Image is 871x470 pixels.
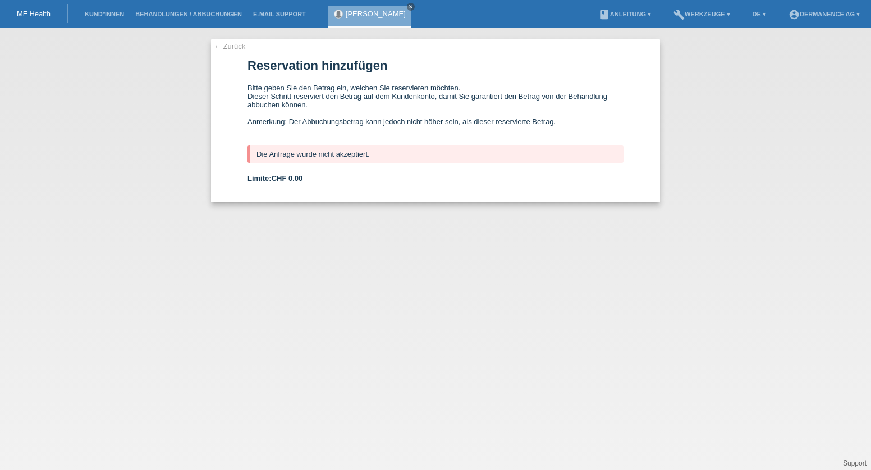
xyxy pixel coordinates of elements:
span: CHF 0.00 [272,174,303,182]
div: Die Anfrage wurde nicht akzeptiert. [247,145,624,163]
div: Bitte geben Sie den Betrag ein, welchen Sie reservieren möchten. Dieser Schritt reserviert den Be... [247,84,624,134]
a: Behandlungen / Abbuchungen [130,11,247,17]
i: book [599,9,610,20]
a: Kund*innen [79,11,130,17]
i: account_circle [789,9,800,20]
a: Support [843,459,867,467]
a: bookAnleitung ▾ [593,11,657,17]
a: buildWerkzeuge ▾ [668,11,736,17]
h1: Reservation hinzufügen [247,58,624,72]
a: close [407,3,415,11]
i: build [673,9,685,20]
a: MF Health [17,10,51,18]
i: close [408,4,414,10]
a: E-Mail Support [247,11,311,17]
a: ← Zurück [214,42,245,51]
a: [PERSON_NAME] [346,10,406,18]
b: Limite: [247,174,302,182]
a: DE ▾ [747,11,772,17]
a: account_circleDermanence AG ▾ [783,11,865,17]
